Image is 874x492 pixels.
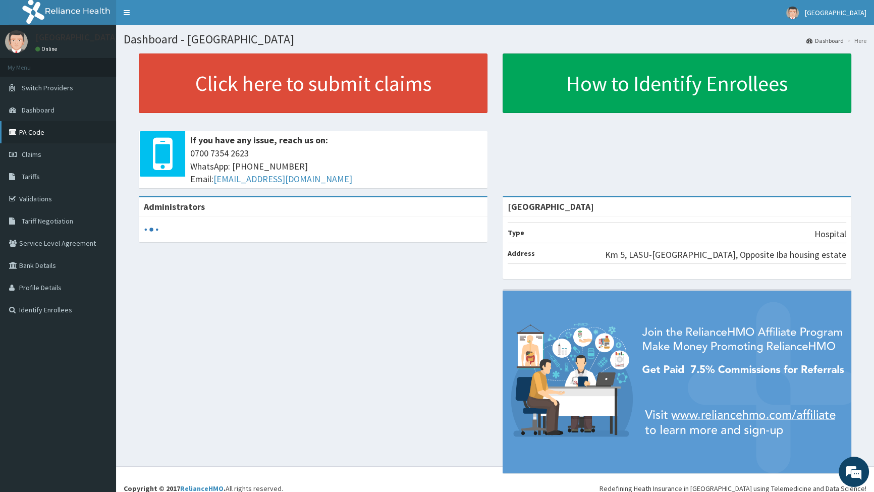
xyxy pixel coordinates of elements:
[605,248,846,261] p: Km 5, LASU-[GEOGRAPHIC_DATA], Opposite Iba housing estate
[786,7,799,19] img: User Image
[806,36,844,45] a: Dashboard
[503,53,851,113] a: How to Identify Enrollees
[22,216,73,226] span: Tariff Negotiation
[22,105,54,115] span: Dashboard
[22,172,40,181] span: Tariffs
[805,8,866,17] span: [GEOGRAPHIC_DATA]
[144,201,205,212] b: Administrators
[190,147,482,186] span: 0700 7354 2623 WhatsApp: [PHONE_NUMBER] Email:
[814,228,846,241] p: Hospital
[5,30,28,53] img: User Image
[22,150,41,159] span: Claims
[124,33,866,46] h1: Dashboard - [GEOGRAPHIC_DATA]
[508,228,524,237] b: Type
[190,134,328,146] b: If you have any issue, reach us on:
[503,291,851,473] img: provider-team-banner.png
[35,33,119,42] p: [GEOGRAPHIC_DATA]
[213,173,352,185] a: [EMAIL_ADDRESS][DOMAIN_NAME]
[508,249,535,258] b: Address
[845,36,866,45] li: Here
[139,53,487,113] a: Click here to submit claims
[35,45,60,52] a: Online
[508,201,594,212] strong: [GEOGRAPHIC_DATA]
[22,83,73,92] span: Switch Providers
[144,222,159,237] svg: audio-loading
